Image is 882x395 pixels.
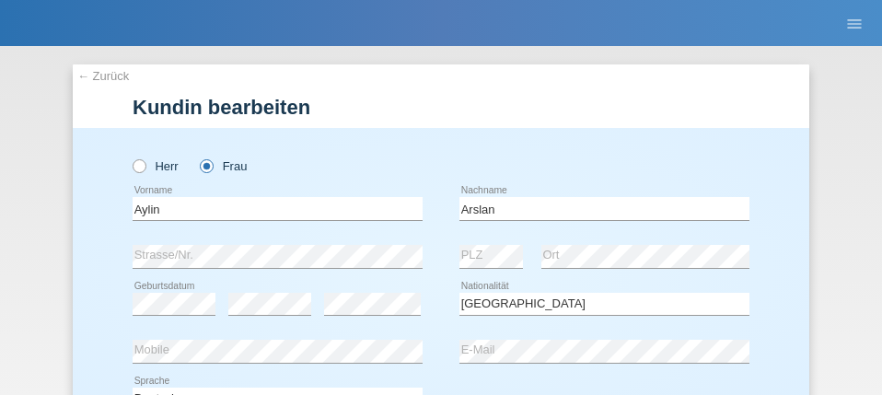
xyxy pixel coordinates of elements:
[77,69,129,83] a: ← Zurück
[200,159,212,171] input: Frau
[836,17,873,29] a: menu
[133,96,749,119] h1: Kundin bearbeiten
[845,15,864,33] i: menu
[133,159,179,173] label: Herr
[200,159,247,173] label: Frau
[133,159,145,171] input: Herr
